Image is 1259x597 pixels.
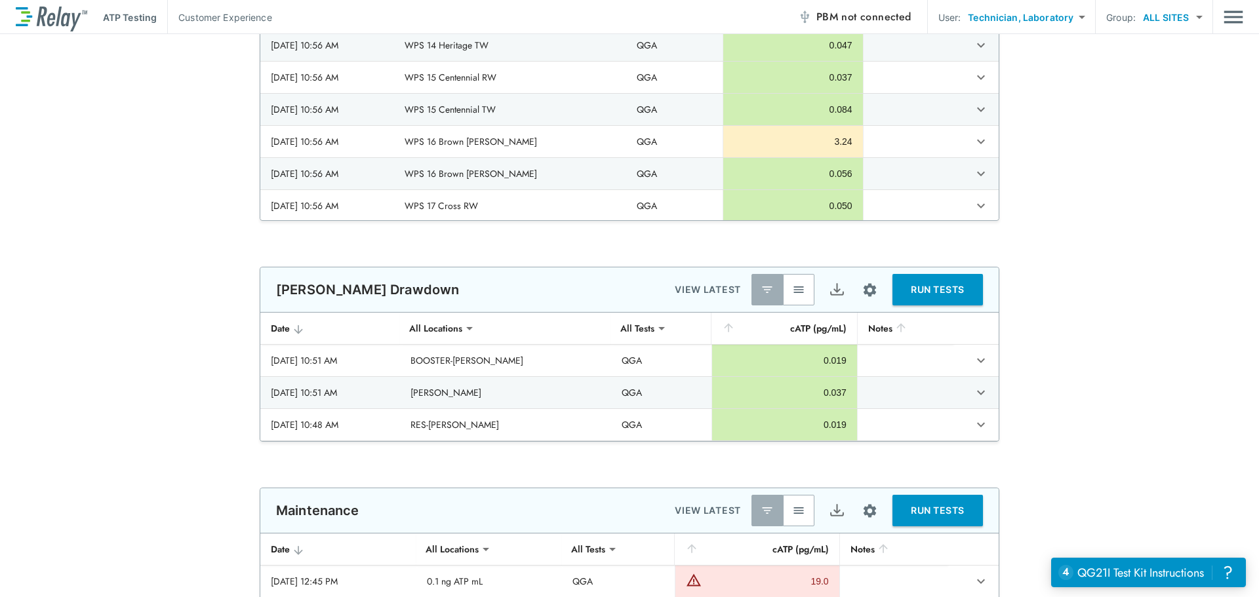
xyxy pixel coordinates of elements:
div: Notes [850,541,937,557]
td: QGA [562,566,675,597]
button: expand row [970,34,992,56]
button: RUN TESTS [892,274,983,305]
div: 0.050 [734,199,852,212]
img: LuminUltra Relay [16,3,87,31]
td: BOOSTER-[PERSON_NAME] [400,345,611,376]
div: [DATE] 10:56 AM [271,39,384,52]
div: All Tests [611,315,664,341]
div: cATP (pg/mL) [722,320,847,336]
div: Notes [868,320,943,336]
td: WPS 14 Heritage TW [394,29,626,61]
img: Settings Icon [862,282,878,298]
div: [DATE] 12:45 PM [271,575,406,588]
button: expand row [970,414,992,436]
div: 0.037 [734,71,852,84]
button: Site setup [852,273,887,307]
img: View All [792,504,805,517]
button: expand row [970,195,992,217]
td: 0.1 ng ATP mL [416,566,562,597]
td: WPS 15 Centennial RW [394,62,626,93]
div: [DATE] 10:48 AM [271,418,390,431]
img: Latest [761,504,774,517]
img: Drawer Icon [1224,5,1243,29]
th: Date [260,533,416,566]
td: WPS 16 Brown [PERSON_NAME] [394,158,626,189]
td: WPS 16 Brown [PERSON_NAME] [394,126,626,157]
span: PBM [816,8,911,26]
button: expand row [970,570,992,592]
div: All Locations [416,536,488,562]
div: 0.037 [723,386,847,399]
button: expand row [970,98,992,121]
img: Settings Icon [862,503,878,519]
button: PBM not connected [793,4,917,30]
button: expand row [970,349,992,372]
div: [DATE] 10:56 AM [271,103,384,116]
div: All Locations [400,315,471,341]
td: QGA [611,377,711,408]
div: All Tests [562,536,614,562]
th: Date [260,313,400,345]
img: Offline Icon [798,10,811,24]
iframe: Resource center [1051,558,1246,587]
button: Site setup [852,493,887,528]
button: expand row [970,130,992,153]
td: QGA [626,158,723,189]
td: QGA [626,126,723,157]
div: 3.24 [734,135,852,148]
img: View All [792,283,805,296]
table: sticky table [260,313,999,441]
div: [DATE] 10:56 AM [271,135,384,148]
div: cATP (pg/mL) [685,541,828,557]
td: WPS 17 Cross RW [394,190,626,221]
span: not connected [841,9,911,24]
p: VIEW LATEST [675,503,741,518]
div: 0.019 [723,354,847,367]
img: Export Icon [829,503,845,519]
img: Warning [686,572,702,588]
button: expand row [970,66,992,88]
p: Group: [1106,10,1136,24]
p: User: [938,10,961,24]
button: RUN TESTS [892,495,983,526]
div: [DATE] 10:56 AM [271,199,384,212]
div: [DATE] 10:51 AM [271,354,390,367]
p: Maintenance [276,503,359,518]
button: Main menu [1224,5,1243,29]
div: [DATE] 10:51 AM [271,386,390,399]
td: [PERSON_NAME] [400,377,611,408]
div: 0.056 [734,167,852,180]
div: 0.047 [734,39,852,52]
p: [PERSON_NAME] Drawdown [276,282,459,298]
button: expand row [970,381,992,404]
td: QGA [626,190,723,221]
div: 19.0 [705,575,828,588]
div: [DATE] 10:56 AM [271,71,384,84]
button: Export [821,495,852,526]
td: WPS 15 Centennial TW [394,94,626,125]
button: expand row [970,163,992,185]
td: QGA [611,345,711,376]
td: QGA [626,94,723,125]
div: 0.084 [734,103,852,116]
td: QGA [611,409,711,440]
p: VIEW LATEST [675,282,741,298]
div: [DATE] 10:56 AM [271,167,384,180]
img: Export Icon [829,282,845,298]
td: QGA [626,62,723,93]
p: ATP Testing [103,10,157,24]
td: RES-[PERSON_NAME] [400,409,611,440]
button: Export [821,274,852,305]
img: Latest [761,283,774,296]
td: QGA [626,29,723,61]
div: 0.019 [723,418,847,431]
p: Customer Experience [178,10,272,24]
